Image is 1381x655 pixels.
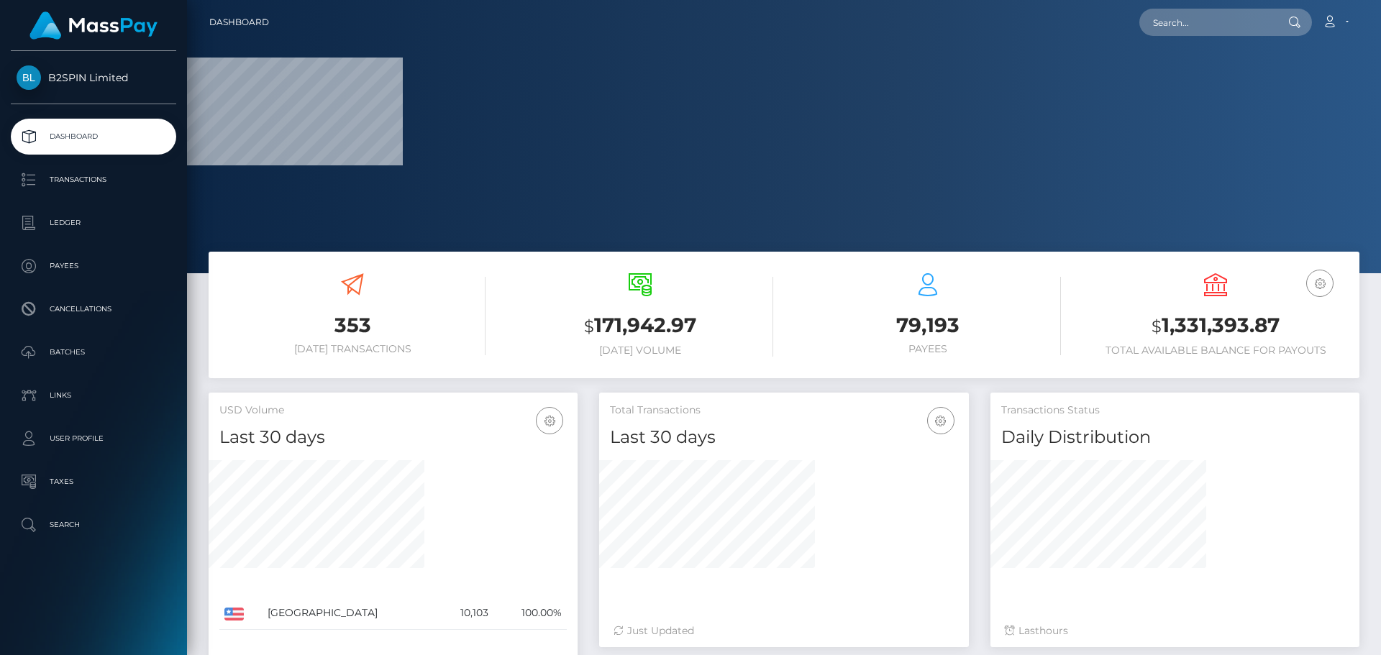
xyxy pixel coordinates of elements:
a: Ledger [11,205,176,241]
h3: 353 [219,311,486,339]
input: Search... [1139,9,1275,36]
p: Transactions [17,169,170,191]
a: Dashboard [209,7,269,37]
div: Last hours [1005,623,1345,638]
a: Cancellations [11,291,176,327]
h3: 1,331,393.87 [1083,311,1349,341]
a: Search [11,507,176,543]
img: MassPay Logo [29,12,158,40]
p: Links [17,385,170,406]
h4: Last 30 days [610,425,957,450]
div: Just Updated [614,623,954,638]
p: Payees [17,255,170,277]
h5: USD Volume [219,403,567,418]
small: $ [1152,316,1162,336]
img: US.png [224,608,244,620]
p: Taxes [17,471,170,493]
h3: 79,193 [795,311,1061,339]
h6: Total Available Balance for Payouts [1083,344,1349,357]
h6: [DATE] Volume [507,344,773,357]
h6: [DATE] Transactions [219,343,486,355]
img: B2SPIN Limited [17,65,41,90]
h3: 171,942.97 [507,311,773,341]
p: User Profile [17,428,170,449]
h5: Total Transactions [610,403,957,418]
a: Batches [11,334,176,370]
a: Transactions [11,162,176,198]
p: Ledger [17,212,170,234]
a: Dashboard [11,119,176,155]
a: Links [11,377,176,413]
a: Taxes [11,464,176,500]
td: 10,103 [438,597,493,630]
a: User Profile [11,421,176,457]
p: Search [17,514,170,536]
h4: Daily Distribution [1001,425,1349,450]
h6: Payees [795,343,1061,355]
p: Dashboard [17,126,170,147]
h5: Transactions Status [1001,403,1349,418]
span: B2SPIN Limited [11,71,176,84]
h4: Last 30 days [219,425,567,450]
p: Cancellations [17,298,170,320]
p: Batches [17,342,170,363]
td: 100.00% [493,597,567,630]
td: [GEOGRAPHIC_DATA] [263,597,438,630]
a: Payees [11,248,176,284]
small: $ [584,316,594,336]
